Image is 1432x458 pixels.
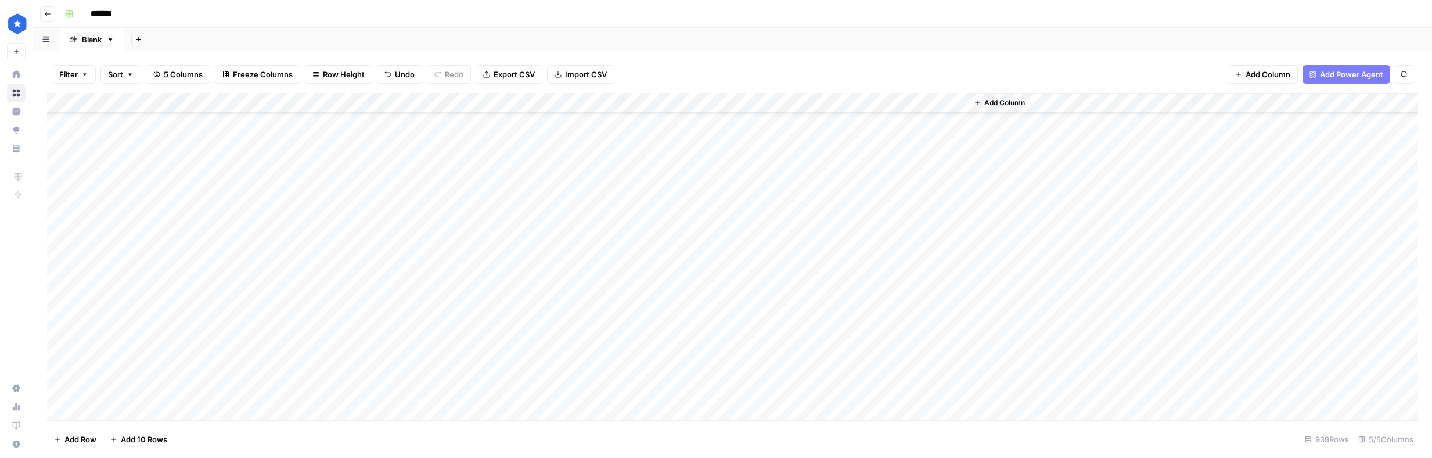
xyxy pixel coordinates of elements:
button: Import CSV [547,65,614,84]
a: Insights [7,102,26,121]
button: Add 10 Rows [103,430,174,449]
span: Add 10 Rows [121,434,167,445]
button: Add Power Agent [1303,65,1390,84]
a: Home [7,65,26,84]
span: Add Column [1246,69,1290,80]
a: Opportunities [7,121,26,139]
span: Freeze Columns [233,69,293,80]
button: Undo [377,65,422,84]
div: Blank [82,34,102,45]
span: Import CSV [565,69,607,80]
a: Your Data [7,139,26,158]
span: Export CSV [494,69,535,80]
div: 939 Rows [1300,430,1354,449]
span: Add Power Agent [1320,69,1383,80]
span: Row Height [323,69,365,80]
button: Filter [52,65,96,84]
span: Add Column [984,98,1025,108]
button: Freeze Columns [215,65,300,84]
span: Redo [445,69,463,80]
a: Learning Hub [7,416,26,435]
button: Redo [427,65,471,84]
span: Add Row [64,434,96,445]
button: Row Height [305,65,372,84]
span: 5 Columns [164,69,203,80]
a: Blank [59,28,124,51]
button: Export CSV [476,65,542,84]
span: Filter [59,69,78,80]
span: Sort [108,69,123,80]
a: Usage [7,398,26,416]
img: ConsumerAffairs Logo [7,13,28,34]
button: Help + Support [7,435,26,453]
button: Add Column [969,95,1030,110]
a: Settings [7,379,26,398]
button: Add Column [1228,65,1298,84]
a: Browse [7,84,26,102]
div: 5/5 Columns [1354,430,1418,449]
button: Workspace: ConsumerAffairs [7,9,26,38]
span: Undo [395,69,415,80]
button: Add Row [47,430,103,449]
button: Sort [100,65,141,84]
button: 5 Columns [146,65,210,84]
